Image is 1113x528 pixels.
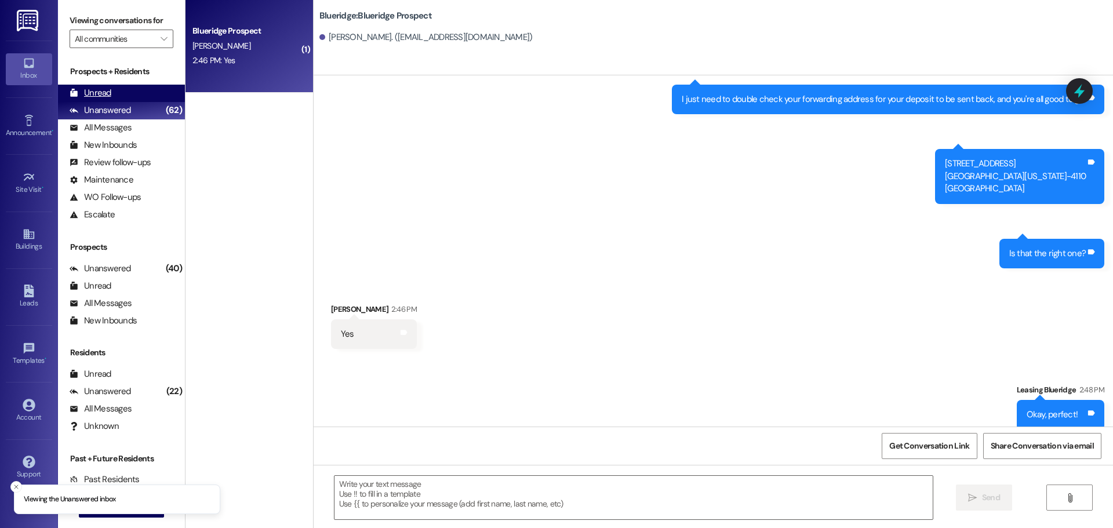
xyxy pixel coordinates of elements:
[52,127,53,135] span: •
[983,433,1101,459] button: Share Conversation via email
[1017,384,1104,400] div: Leasing Blueridge
[6,395,52,427] a: Account
[682,93,1086,105] div: I just need to double check your forwarding address for your deposit to be sent back, and you're ...
[70,368,111,380] div: Unread
[319,10,432,22] b: Blueridge: Blueridge Prospect
[192,41,250,51] span: [PERSON_NAME]
[75,30,155,48] input: All communities
[341,328,354,340] div: Yes
[163,383,185,400] div: (22)
[945,158,1086,195] div: [STREET_ADDRESS] [GEOGRAPHIC_DATA][US_STATE]-4110 [GEOGRAPHIC_DATA]
[192,25,300,37] div: Blueridge Prospect
[24,494,116,505] p: Viewing the Unanswered inbox
[388,303,416,315] div: 2:46 PM
[6,452,52,483] a: Support
[991,440,1094,452] span: Share Conversation via email
[163,101,185,119] div: (62)
[70,122,132,134] div: All Messages
[70,263,131,275] div: Unanswered
[58,347,185,359] div: Residents
[331,303,417,319] div: [PERSON_NAME]
[70,104,131,116] div: Unanswered
[70,191,141,203] div: WO Follow-ups
[70,297,132,309] div: All Messages
[42,184,43,192] span: •
[6,167,52,199] a: Site Visit •
[1065,493,1074,502] i: 
[10,481,22,493] button: Close toast
[161,34,167,43] i: 
[319,31,533,43] div: [PERSON_NAME]. ([EMAIL_ADDRESS][DOMAIN_NAME])
[1027,409,1078,421] div: Okay, perfect!
[70,139,137,151] div: New Inbounds
[163,260,185,278] div: (40)
[58,453,185,465] div: Past + Future Residents
[70,12,173,30] label: Viewing conversations for
[1009,247,1086,260] div: Is that the right one?
[70,209,115,221] div: Escalate
[70,156,151,169] div: Review follow-ups
[882,433,977,459] button: Get Conversation Link
[70,403,132,415] div: All Messages
[6,338,52,370] a: Templates •
[70,420,119,432] div: Unknown
[6,281,52,312] a: Leads
[58,65,185,78] div: Prospects + Residents
[6,53,52,85] a: Inbox
[70,280,111,292] div: Unread
[70,385,131,398] div: Unanswered
[70,87,111,99] div: Unread
[192,55,235,65] div: 2:46 PM: Yes
[956,485,1012,511] button: Send
[70,315,137,327] div: New Inbounds
[70,474,140,486] div: Past Residents
[45,355,46,363] span: •
[70,174,133,186] div: Maintenance
[1076,384,1104,396] div: 2:48 PM
[982,491,1000,504] span: Send
[968,493,977,502] i: 
[17,10,41,31] img: ResiDesk Logo
[889,440,969,452] span: Get Conversation Link
[58,241,185,253] div: Prospects
[6,224,52,256] a: Buildings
